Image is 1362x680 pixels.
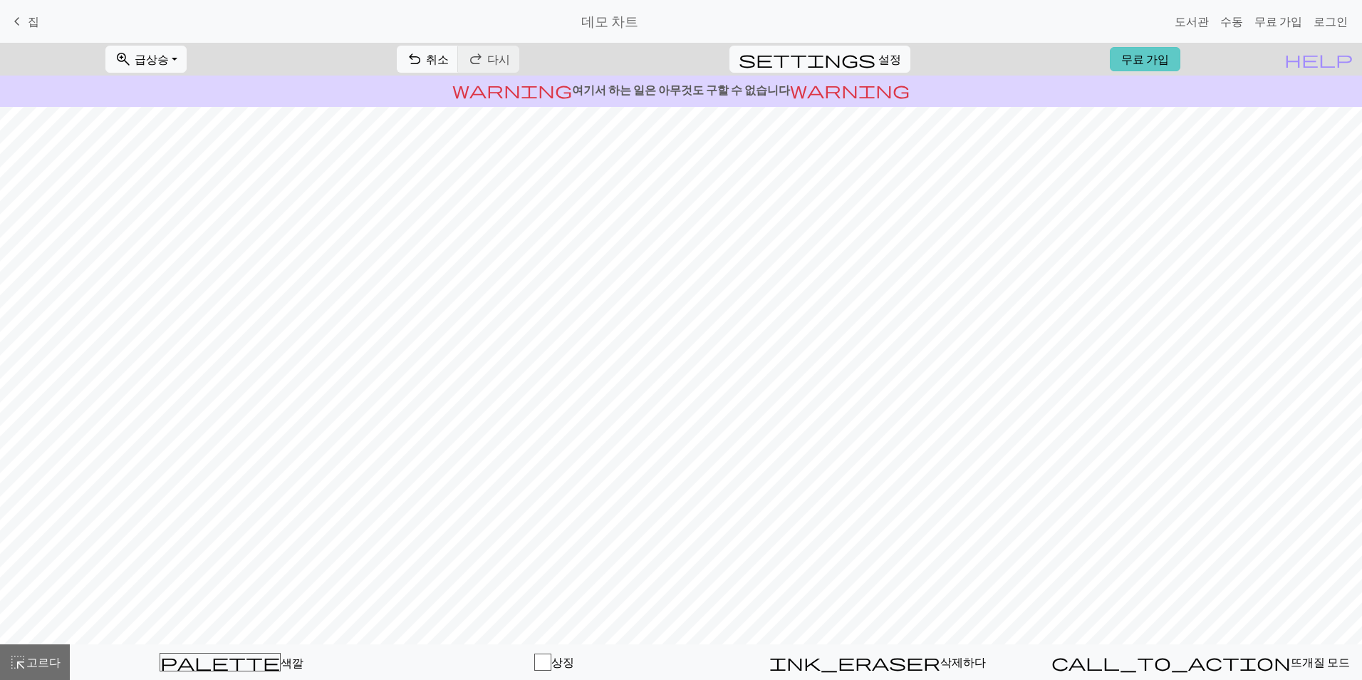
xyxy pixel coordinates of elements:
a: 로그인 [1308,7,1353,36]
span: keyboard_arrow_left [9,11,26,31]
span: warning [790,80,910,100]
span: ink_eraser [769,652,940,672]
button: 상징 [393,644,717,680]
span: 급상승 [135,52,169,66]
i: 설정 [739,51,875,68]
span: palette [160,652,280,672]
span: help [1284,49,1353,69]
span: 설정 [878,51,901,68]
span: 삭제하다 [940,655,986,669]
span: call_to_action [1051,652,1291,672]
a: 무료 가입 [1249,7,1308,36]
span: 고르다 [26,655,61,669]
span: zoom_in [115,49,132,69]
span: 색깔 [281,656,303,669]
a: 집 [9,9,39,34]
span: warning [452,80,572,100]
span: 뜨개질 모드 [1291,655,1350,669]
span: 집 [28,14,39,28]
span: 취소 [426,52,449,66]
font: 여기서 하는 일은 아무것도 구할 수 없습니다 [572,83,790,96]
span: undo [406,49,423,69]
span: 상징 [551,655,574,669]
span: highlight_alt [9,652,26,672]
a: 수동 [1215,7,1249,36]
span: settings [739,49,875,69]
button: 설정설정 [729,46,910,73]
a: 무료 가입 [1110,47,1180,71]
button: 급상승 [105,46,187,73]
button: 취소 [397,46,459,73]
a: 도서관 [1169,7,1215,36]
button: 삭제하다 [716,644,1039,680]
h2: 데모 차트 [581,13,638,29]
button: 색깔 [70,644,393,680]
